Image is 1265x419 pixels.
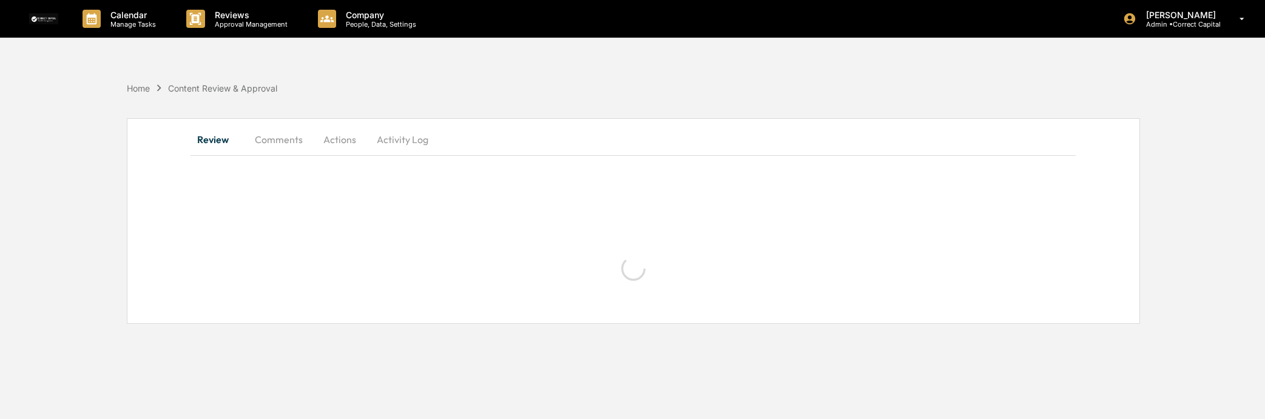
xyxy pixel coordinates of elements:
p: Admin • Correct Capital [1136,20,1222,28]
p: Company [336,10,422,20]
button: Activity Log [367,125,438,154]
p: Calendar [101,10,162,20]
img: logo [29,13,58,24]
div: Home [127,83,150,93]
p: Approval Management [205,20,294,28]
div: secondary tabs example [191,125,1076,154]
button: Comments [245,125,312,154]
p: [PERSON_NAME] [1136,10,1222,20]
button: Actions [312,125,367,154]
p: People, Data, Settings [336,20,422,28]
p: Manage Tasks [101,20,162,28]
button: Review [191,125,245,154]
div: Content Review & Approval [168,83,277,93]
p: Reviews [205,10,294,20]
